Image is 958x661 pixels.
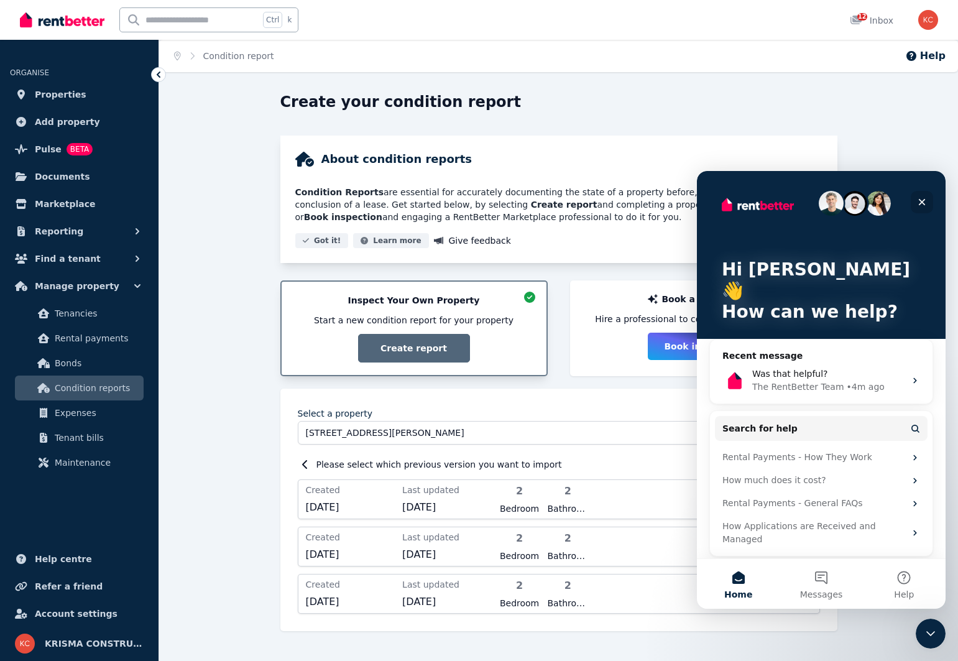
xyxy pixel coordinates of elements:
button: Help [905,49,946,63]
button: Got it! [295,233,349,248]
a: PulseBETA [10,137,149,162]
span: Created [306,484,395,496]
img: KRISMA CONSTRUCTIONS P/L A/T IOANNIDES SUPERANNUATION FUND IOANNIDES [918,10,938,30]
button: Learn more [353,233,428,248]
span: [DATE] [306,547,395,562]
span: [STREET_ADDRESS][PERSON_NAME] [306,427,794,439]
nav: Breadcrumb [159,40,289,72]
span: Bonds [55,356,139,371]
span: Manage property [35,279,119,294]
span: Last updated [402,531,492,543]
span: Add property [35,114,100,129]
span: Created [306,578,395,591]
span: ORGANISE [10,68,49,77]
a: Maintenance [15,450,144,475]
span: [DATE] [306,594,395,609]
a: Documents [10,164,149,189]
span: Reporting [35,224,83,239]
a: Tenant bills [15,425,144,450]
span: Bedroom [499,597,540,609]
span: Expenses [55,405,139,420]
span: Bathroom [548,597,589,609]
span: Tenant bills [55,430,139,445]
strong: Condition Reports [295,187,384,197]
span: Last updated [402,578,492,591]
span: Find a tenant [35,251,101,266]
img: KRISMA CONSTRUCTIONS P/L A/T IOANNIDES SUPERANNUATION FUND IOANNIDES [15,634,35,654]
p: are essential for accurately documenting the state of a property before, during, and at the concl... [295,186,822,223]
a: Marketplace [10,192,149,216]
p: Please select which previous version you want to import [316,458,562,471]
button: Reporting [10,219,149,244]
span: k [287,15,292,25]
span: [DATE] [402,500,492,515]
a: Give feedback [434,233,511,248]
span: Ctrl [263,12,282,28]
strong: Create report [531,200,597,210]
a: Condition report [203,51,274,61]
span: Hire a professional to complete a condition report [595,313,812,325]
a: Help centre [10,547,149,571]
span: Documents [35,169,90,184]
a: Bonds [15,351,144,376]
a: Condition reports [15,376,144,400]
span: 2 [499,484,540,499]
span: Start a new condition report for your property [314,314,514,326]
span: 2 [548,578,589,593]
span: Refer a friend [35,579,103,594]
span: Bathroom [548,550,589,562]
span: Maintenance [55,455,139,470]
span: [DATE] [402,547,492,562]
p: Book a Professional [661,293,758,305]
strong: Book inspection [304,212,382,222]
span: Help centre [35,552,92,566]
span: BETA [67,143,93,155]
span: KRISMA CONSTRUCTIONS P/L A/T IOANNIDES SUPERANNUATION FUND IOANNIDES [45,636,144,651]
span: Bathroom [548,502,589,515]
h1: Create your condition report [280,92,521,112]
span: [DATE] [306,500,395,515]
span: [DATE] [402,594,492,609]
a: Refer a friend [10,574,149,599]
h2: About condition reports [321,150,472,168]
span: Rental payments [55,331,139,346]
a: Expenses [15,400,144,425]
iframe: Intercom live chat [697,171,946,609]
button: Book inspection [648,333,760,360]
a: Account settings [10,601,149,626]
iframe: Intercom live chat [916,619,946,649]
span: Bedroom [499,550,540,562]
span: Pulse [35,142,62,157]
span: 2 [499,578,540,593]
span: Created [306,531,395,543]
button: Manage property [10,274,149,298]
span: Account settings [35,606,117,621]
label: Select a property [298,409,373,418]
a: Rental payments [15,326,144,351]
span: Properties [35,87,86,102]
span: 2 [548,484,589,499]
a: Tenancies [15,301,144,326]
